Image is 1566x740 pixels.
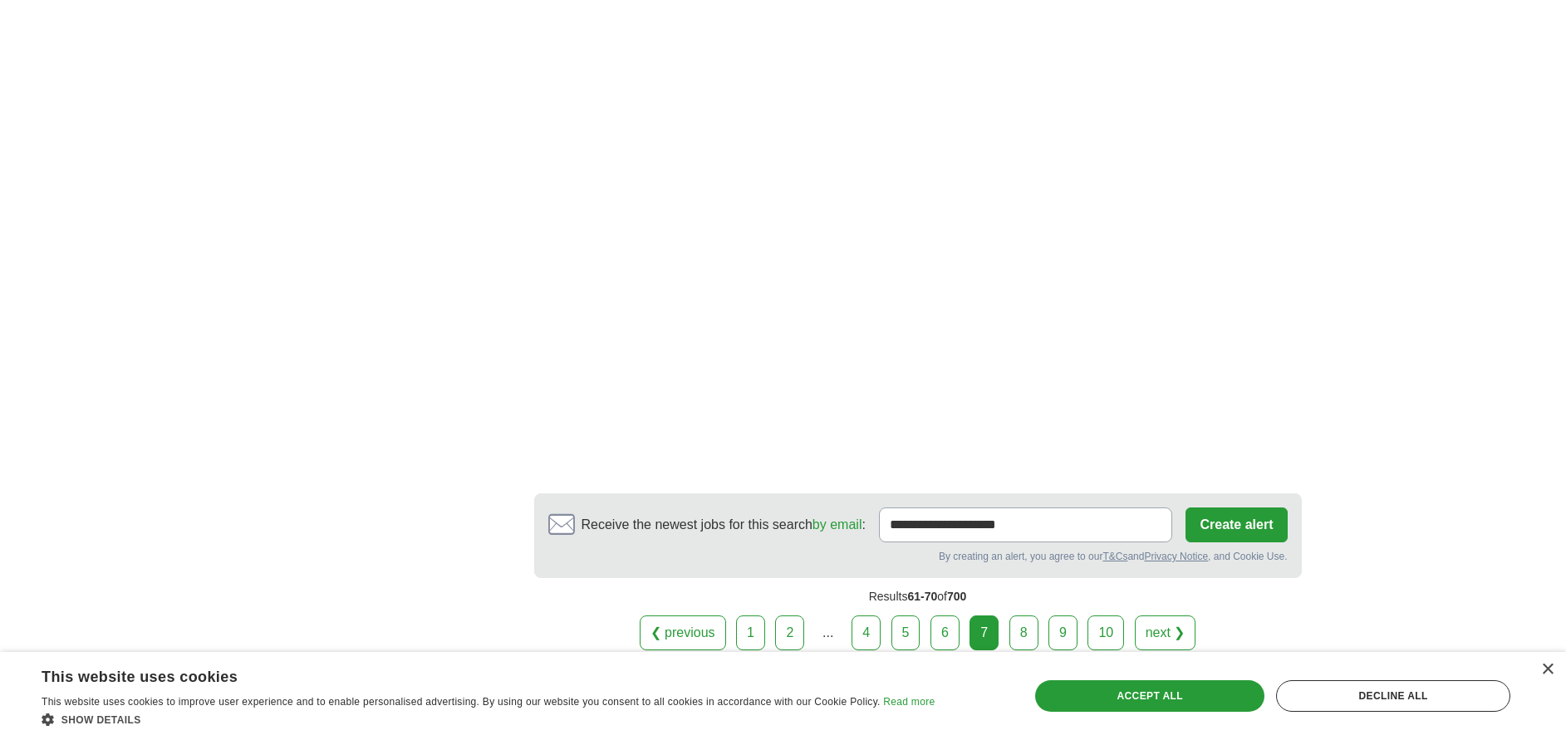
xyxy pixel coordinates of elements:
[1035,680,1264,712] div: Accept all
[582,515,866,535] span: Receive the newest jobs for this search :
[947,590,966,603] span: 700
[907,590,937,603] span: 61-70
[852,615,881,650] a: 4
[891,615,920,650] a: 5
[548,549,1288,564] div: By creating an alert, you agree to our and , and Cookie Use.
[930,615,960,650] a: 6
[42,711,935,728] div: Show details
[42,696,881,708] span: This website uses cookies to improve user experience and to enable personalised advertising. By u...
[534,578,1302,615] div: Results of
[42,662,893,687] div: This website uses cookies
[970,615,999,650] div: 7
[775,615,804,650] a: 2
[1009,615,1038,650] a: 8
[640,615,726,650] a: ❮ previous
[883,696,935,708] a: Read more, opens a new window
[1144,551,1208,562] a: Privacy Notice
[61,714,141,726] span: Show details
[1276,680,1510,712] div: Decline all
[812,616,845,649] div: ...
[1087,615,1124,650] a: 10
[1102,551,1127,562] a: T&Cs
[1135,615,1196,650] a: next ❯
[812,517,862,532] a: by email
[1541,664,1554,676] div: Close
[736,615,765,650] a: 1
[1186,507,1287,542] button: Create alert
[1048,615,1078,650] a: 9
